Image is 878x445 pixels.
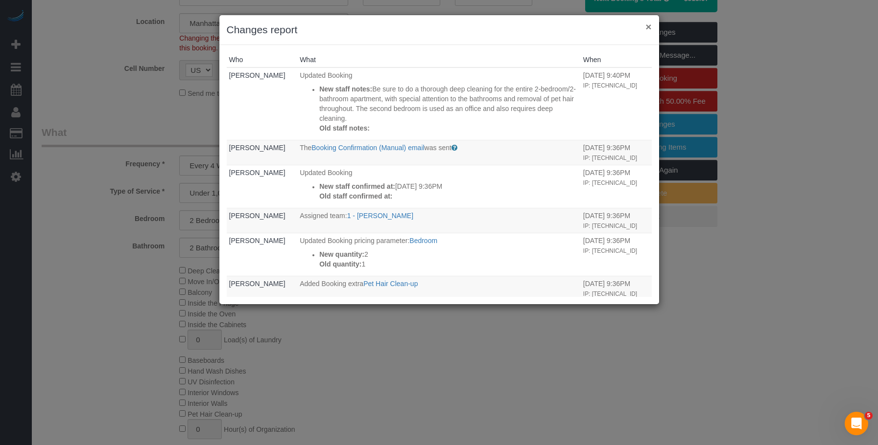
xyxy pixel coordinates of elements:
span: Updated Booking pricing parameter: [300,237,409,245]
strong: New staff confirmed at: [319,182,395,190]
td: When [581,276,652,301]
a: Pet Hair Clean-up [363,280,418,288]
small: IP: [TECHNICAL_ID] [583,247,637,254]
td: What [297,233,581,276]
td: When [581,233,652,276]
p: 2 [319,249,578,259]
small: IP: [TECHNICAL_ID] [583,82,637,89]
small: IP: [TECHNICAL_ID] [583,290,637,297]
strong: Old staff notes: [319,124,370,132]
a: [PERSON_NAME] [229,169,285,177]
a: [PERSON_NAME] [229,280,285,288]
a: 1 - [PERSON_NAME] [347,212,413,220]
span: Updated Booking [300,71,352,79]
strong: Old quantity: [319,260,361,268]
th: When [581,52,652,67]
span: Added Booking extra [300,280,363,288]
h3: Changes report [227,22,652,37]
a: [PERSON_NAME] [229,144,285,152]
td: Who [227,140,298,165]
small: IP: [TECHNICAL_ID] [583,222,637,229]
p: Be sure to do a thorough deep cleaning for the entire 2-bedroom/2-bathroom apartment, with specia... [319,84,578,123]
a: [PERSON_NAME] [229,212,285,220]
td: What [297,165,581,208]
p: [DATE] 9:36PM [319,181,578,191]
td: Who [227,233,298,276]
span: 5 [865,412,873,420]
td: When [581,67,652,140]
th: What [297,52,581,67]
span: Updated Booking [300,169,352,177]
td: What [297,67,581,140]
td: Who [227,208,298,233]
strong: New quantity: [319,250,364,258]
iframe: Intercom live chat [845,412,868,435]
td: Who [227,165,298,208]
td: What [297,276,581,301]
a: [PERSON_NAME] [229,237,285,245]
a: Booking Confirmation (Manual) email [311,144,424,152]
td: When [581,208,652,233]
small: IP: [TECHNICAL_ID] [583,179,637,186]
p: 1 [319,259,578,269]
span: was sent [425,144,451,152]
td: What [297,140,581,165]
th: Who [227,52,298,67]
small: IP: [TECHNICAL_ID] [583,155,637,161]
strong: Old staff confirmed at: [319,192,392,200]
a: [PERSON_NAME] [229,71,285,79]
sui-modal: Changes report [219,15,659,304]
td: When [581,140,652,165]
td: What [297,208,581,233]
span: Assigned team: [300,212,347,220]
span: The [300,144,311,152]
button: × [645,22,651,32]
strong: New staff notes: [319,85,372,93]
td: Who [227,276,298,301]
td: Who [227,67,298,140]
a: Bedroom [409,237,437,245]
td: When [581,165,652,208]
